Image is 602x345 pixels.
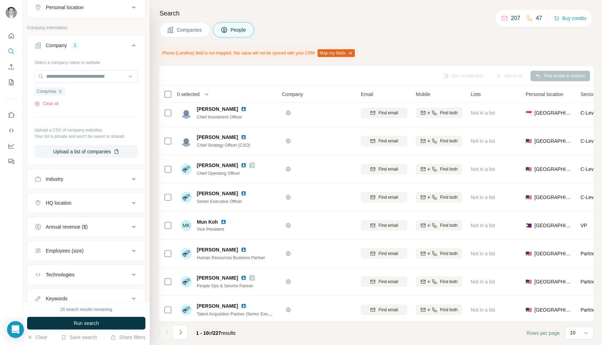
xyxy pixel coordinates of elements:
[471,138,495,144] span: Not in a list
[534,250,572,257] span: [GEOGRAPHIC_DATA]
[471,166,495,172] span: Not in a list
[6,7,17,18] img: Avatar
[197,134,238,141] span: [PERSON_NAME]
[241,191,246,196] img: LinkedIn logo
[241,106,246,112] img: LinkedIn logo
[361,91,373,98] span: Email
[526,194,532,201] span: 🇲🇾
[27,334,47,341] button: Clear
[46,199,71,206] div: HQ location
[581,194,597,200] span: C-Level
[416,248,462,259] button: Find both
[27,218,145,235] button: Annual revenue ($)
[526,166,532,173] span: 🇲🇾
[361,192,407,203] button: Find email
[416,305,462,315] button: Find both
[209,330,213,336] span: of
[197,226,235,232] span: Vice President
[440,138,458,144] span: Find both
[511,14,520,23] p: 207
[35,101,58,107] button: Clear all
[197,255,265,260] span: Human Resources Business Partner
[416,108,462,118] button: Find both
[6,109,17,121] button: Use Surfe on LinkedIn
[27,242,145,259] button: Employees (size)
[197,283,253,288] span: People Ops & Service Partner
[378,138,398,144] span: Find email
[581,91,600,98] span: Seniority
[282,91,303,98] span: Company
[416,164,462,174] button: Find both
[581,223,587,228] span: VP
[361,305,407,315] button: Find email
[35,57,138,66] div: Select a company name or website
[27,290,145,307] button: Keywords
[534,138,572,145] span: [GEOGRAPHIC_DATA]
[534,222,572,229] span: [GEOGRAPHIC_DATA]
[177,91,200,98] span: 0 selected
[581,251,597,256] span: Partner
[241,134,246,140] img: LinkedIn logo
[196,330,209,336] span: 1 - 10
[71,42,79,49] div: 1
[213,330,221,336] span: 227
[46,295,67,302] div: Keywords
[181,164,192,175] img: Avatar
[60,306,112,313] div: 26 search results remaining
[241,247,246,253] img: LinkedIn logo
[581,110,597,116] span: C-Level
[159,8,594,18] h4: Search
[471,110,495,116] span: Not in a list
[197,302,238,309] span: [PERSON_NAME]
[6,140,17,152] button: Dashboard
[35,145,138,158] button: Upload a list of companies
[197,143,250,148] span: Chief Strategy Officer (CSO)
[6,76,17,89] button: My lists
[6,60,17,73] button: Enrich CSV
[231,26,247,33] span: People
[196,330,236,336] span: results
[361,276,407,287] button: Find email
[6,124,17,137] button: Use Surfe API
[440,307,458,313] span: Find both
[46,271,75,278] div: Technologies
[536,14,542,23] p: 47
[526,91,563,98] span: Personal location
[37,88,56,95] span: CompAsia
[197,274,238,281] span: [PERSON_NAME]
[416,91,430,98] span: Mobile
[534,194,572,201] span: [GEOGRAPHIC_DATA]
[581,166,597,172] span: C-Level
[526,250,532,257] span: 🇲🇾
[361,164,407,174] button: Find email
[416,276,462,287] button: Find both
[241,275,246,281] img: LinkedIn logo
[440,194,458,200] span: Find both
[174,325,188,339] button: Navigate to next page
[378,250,398,257] span: Find email
[534,109,572,116] span: [GEOGRAPHIC_DATA]
[440,279,458,285] span: Find both
[526,222,532,229] span: 🇵🇭
[440,250,458,257] span: Find both
[440,110,458,116] span: Find both
[27,266,145,283] button: Technologies
[197,246,238,253] span: [PERSON_NAME]
[27,37,145,57] button: Company1
[440,166,458,172] span: Find both
[7,321,24,338] div: Open Intercom Messenger
[378,110,398,116] span: Find email
[526,138,532,145] span: 🇲🇾
[181,220,192,231] div: MK
[197,106,238,113] span: [PERSON_NAME]
[27,171,145,187] button: Industry
[197,190,238,197] span: [PERSON_NAME]
[27,194,145,211] button: HQ location
[581,279,597,285] span: Partner
[378,222,398,229] span: Find email
[181,304,192,315] img: Avatar
[46,4,83,11] div: Personal location
[27,25,145,31] p: Company information
[197,199,242,204] span: Senior Executive Officer
[241,303,246,309] img: LinkedIn logo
